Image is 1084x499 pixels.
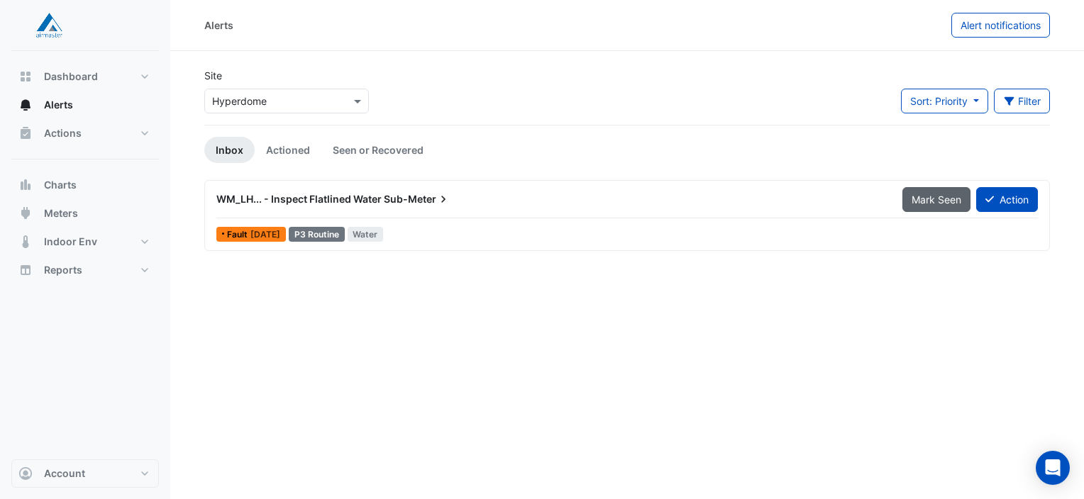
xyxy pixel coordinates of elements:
button: Alert notifications [951,13,1050,38]
a: Seen or Recovered [321,137,435,163]
button: Reports [11,256,159,284]
button: Actions [11,119,159,147]
span: WM_LH... - Inspect Flatlined Water [216,193,382,205]
span: Fault [227,230,250,239]
span: Wed 06-Aug-2025 17:02 AEST [250,229,280,240]
div: Open Intercom Messenger [1036,451,1070,485]
span: Water [348,227,384,242]
button: Meters [11,199,159,228]
span: Account [44,466,85,481]
app-icon: Indoor Env [18,235,33,249]
div: Alerts [204,18,233,33]
button: Filter [994,89,1051,113]
button: Indoor Env [11,228,159,256]
span: Sort: Priority [910,95,968,107]
span: Alerts [44,98,73,112]
img: Company Logo [17,11,81,40]
app-icon: Charts [18,178,33,192]
span: Charts [44,178,77,192]
span: Alert notifications [961,19,1041,31]
button: Account [11,459,159,488]
span: Mark Seen [912,194,961,206]
button: Alerts [11,91,159,119]
span: Reports [44,263,82,277]
a: Inbox [204,137,255,163]
button: Charts [11,171,159,199]
button: Dashboard [11,62,159,91]
a: Actioned [255,137,321,163]
app-icon: Dashboard [18,69,33,84]
button: Action [976,187,1038,212]
span: Sub-Meter [384,192,450,206]
app-icon: Meters [18,206,33,220]
label: Site [204,68,222,83]
button: Sort: Priority [901,89,988,113]
app-icon: Alerts [18,98,33,112]
app-icon: Reports [18,263,33,277]
div: P3 Routine [289,227,345,242]
span: Actions [44,126,82,140]
span: Dashboard [44,69,98,84]
span: Indoor Env [44,235,97,249]
app-icon: Actions [18,126,33,140]
span: Meters [44,206,78,220]
button: Mark Seen [902,187,970,212]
